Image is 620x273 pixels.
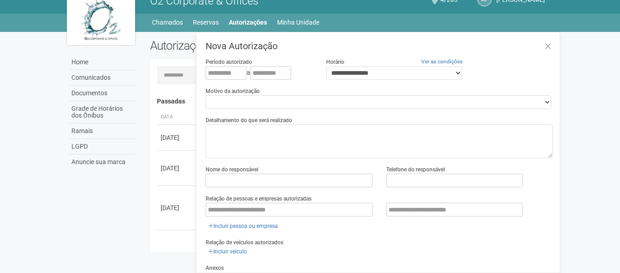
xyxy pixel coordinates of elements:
div: [DATE] [161,133,194,142]
a: Incluir veículo [206,247,250,257]
label: Nome do responsável [206,165,258,174]
label: Relação de pessoas e empresas autorizadas [206,195,312,203]
label: Período autorizado [206,58,252,66]
div: [DATE] [161,164,194,173]
h4: Passadas [157,98,547,105]
a: Incluir pessoa ou empresa [206,221,281,231]
a: Ver as condições [421,58,463,65]
th: Data [157,110,198,125]
a: Grade de Horários dos Ônibus [69,101,136,124]
a: Anuncie sua marca [69,155,136,170]
a: Reservas [193,16,219,29]
a: Home [69,55,136,70]
a: Documentos [69,86,136,101]
a: LGPD [69,139,136,155]
label: Motivo da autorização [206,87,260,95]
label: Detalhamento do que será realizado [206,116,292,124]
label: Anexos [206,264,224,272]
h2: Autorizações [150,39,345,52]
a: Autorizações [229,16,267,29]
a: Chamados [152,16,183,29]
label: Relação de veículos autorizados [206,238,283,247]
div: [DATE] [161,203,194,212]
a: Minha Unidade [277,16,319,29]
h3: Nova Autorização [206,41,553,51]
div: a [206,66,312,80]
a: Ramais [69,124,136,139]
label: Horário [326,58,344,66]
label: Telefone do responsável [386,165,445,174]
a: Comunicados [69,70,136,86]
